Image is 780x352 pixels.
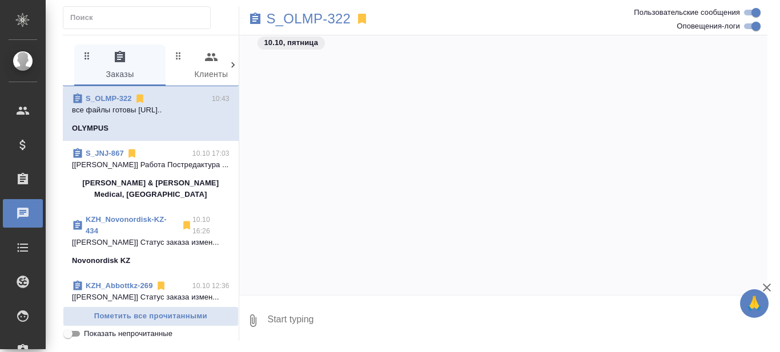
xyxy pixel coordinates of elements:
svg: Зажми и перетащи, чтобы поменять порядок вкладок [82,50,93,61]
button: Пометить все прочитанными [63,306,239,326]
span: Пользовательские сообщения [634,7,740,18]
p: [[PERSON_NAME]] Статус заказа измен... [72,292,230,303]
span: 🙏 [745,292,764,315]
a: S_OLMP-322 [86,94,132,103]
div: KZH_Abbottkz-26910.10 12:36[[PERSON_NAME]] Статус заказа измен...[PERSON_NAME] [GEOGRAPHIC_DATA] [63,273,239,328]
svg: Отписаться [155,280,167,292]
input: Поиск [70,10,210,26]
p: 10.10, пятница [264,37,319,48]
p: OLYMPUS [72,123,108,134]
span: Показать непрочитанные [84,328,172,339]
p: 10.10 12:36 [192,280,230,292]
p: [PERSON_NAME] & [PERSON_NAME] Medical, [GEOGRAPHIC_DATA] [72,177,230,200]
div: S_OLMP-32210:43все файлы готовы [URL]..OLYMPUS [63,86,239,141]
p: [[PERSON_NAME]] Статус заказа измен... [72,237,230,248]
div: S_JNJ-86710.10 17:03[[PERSON_NAME]] Работа Постредактура ...[PERSON_NAME] & [PERSON_NAME] Medical... [63,141,239,207]
a: KZH_Abbottkz-269 [86,281,153,290]
svg: Отписаться [126,148,138,159]
span: Клиенты [172,50,250,82]
p: 10:43 [212,93,230,104]
span: Пометить все прочитанными [69,310,232,323]
p: Novonordisk KZ [72,255,130,266]
a: S_OLMP-322 [267,13,351,25]
p: 10.10 16:26 [192,214,229,237]
p: все файлы готовы [URL].. [72,104,230,116]
div: KZH_Novonordisk-KZ-43410.10 16:26[[PERSON_NAME]] Статус заказа измен...Novonordisk KZ [63,207,239,273]
span: Заказы [81,50,159,82]
a: S_JNJ-867 [86,149,124,157]
p: [[PERSON_NAME]] Работа Постредактура ... [72,159,230,171]
button: 🙏 [740,289,769,318]
svg: Зажми и перетащи, чтобы поменять порядок вкладок [173,50,184,61]
p: 10.10 17:03 [192,148,230,159]
span: Оповещения-логи [677,21,740,32]
a: KZH_Novonordisk-KZ-434 [86,215,167,235]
